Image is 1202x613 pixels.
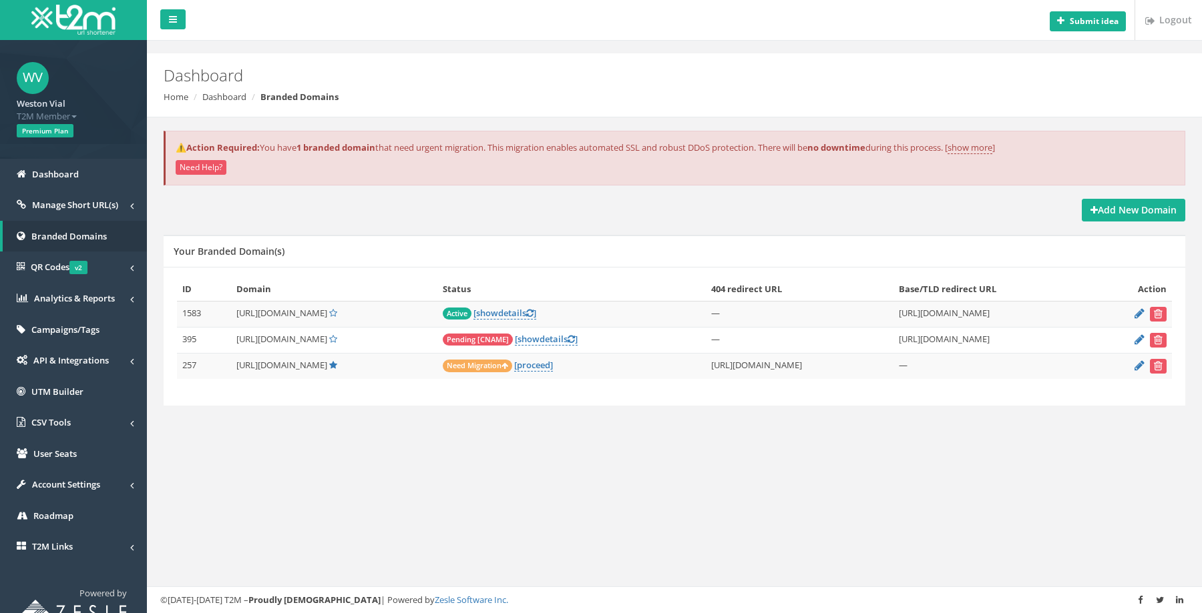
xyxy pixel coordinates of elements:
[948,141,992,154] a: show more
[17,110,130,123] span: T2M Member
[17,62,49,94] span: WV
[33,510,73,522] span: Roadmap
[17,124,73,137] span: Premium Plan
[31,324,99,336] span: Campaigns/Tags
[17,97,65,109] strong: Weston Vial
[473,307,536,320] a: [showdetails]
[231,277,437,301] th: Domain
[807,141,865,153] strong: no downtime
[164,67,1012,84] h2: Dashboard
[176,141,1175,154] p: You have that need urgent migration. This migration enables automated SSL and robust DDoS protect...
[69,261,87,274] span: v2
[1050,11,1126,31] button: Submit idea
[174,246,284,256] h5: Your Branded Domain(s)
[33,354,109,366] span: API & Integrations
[176,160,226,175] button: Need Help?
[31,261,87,273] span: QR Codes
[893,353,1093,379] td: —
[236,359,327,371] span: [URL][DOMAIN_NAME]
[236,333,327,345] span: [URL][DOMAIN_NAME]
[202,91,246,103] a: Dashboard
[514,359,553,372] a: [proceed]
[32,168,79,180] span: Dashboard
[706,277,893,301] th: 404 redirect URL
[17,94,130,122] a: Weston Vial T2M Member
[706,301,893,327] td: —
[164,91,188,103] a: Home
[160,594,1189,606] div: ©[DATE]-[DATE] T2M – | Powered by
[79,587,127,599] span: Powered by
[329,333,337,345] a: Set Default
[893,301,1093,327] td: [URL][DOMAIN_NAME]
[515,333,578,346] a: [showdetails]
[177,327,231,353] td: 395
[443,334,513,346] span: Pending [CNAME]
[32,540,73,552] span: T2M Links
[437,277,707,301] th: Status
[33,448,77,460] span: User Seats
[260,91,339,103] strong: Branded Domains
[1070,15,1119,27] b: Submit idea
[435,594,508,606] a: Zesle Software Inc.
[1082,199,1185,221] a: Add New Domain
[893,327,1093,353] td: [URL][DOMAIN_NAME]
[443,308,471,320] span: Active
[1090,203,1177,216] strong: Add New Domain
[31,230,107,242] span: Branded Domains
[31,5,116,35] img: T2M
[518,333,540,345] span: show
[177,353,231,379] td: 257
[32,478,100,490] span: Account Settings
[236,307,327,319] span: [URL][DOMAIN_NAME]
[443,360,512,372] span: Need Migration
[34,292,115,304] span: Analytics & Reports
[31,386,83,398] span: UTM Builder
[248,594,381,606] strong: Proudly [DEMOGRAPHIC_DATA]
[706,327,893,353] td: —
[177,277,231,301] th: ID
[31,416,71,428] span: CSV Tools
[32,199,118,211] span: Manage Short URL(s)
[329,359,337,371] a: Default
[329,307,337,319] a: Set Default
[1093,277,1172,301] th: Action
[706,353,893,379] td: [URL][DOMAIN_NAME]
[177,301,231,327] td: 1583
[296,141,375,153] strong: 1 branded domain
[476,307,498,319] span: show
[176,141,260,153] strong: ⚠️Action Required:
[893,277,1093,301] th: Base/TLD redirect URL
